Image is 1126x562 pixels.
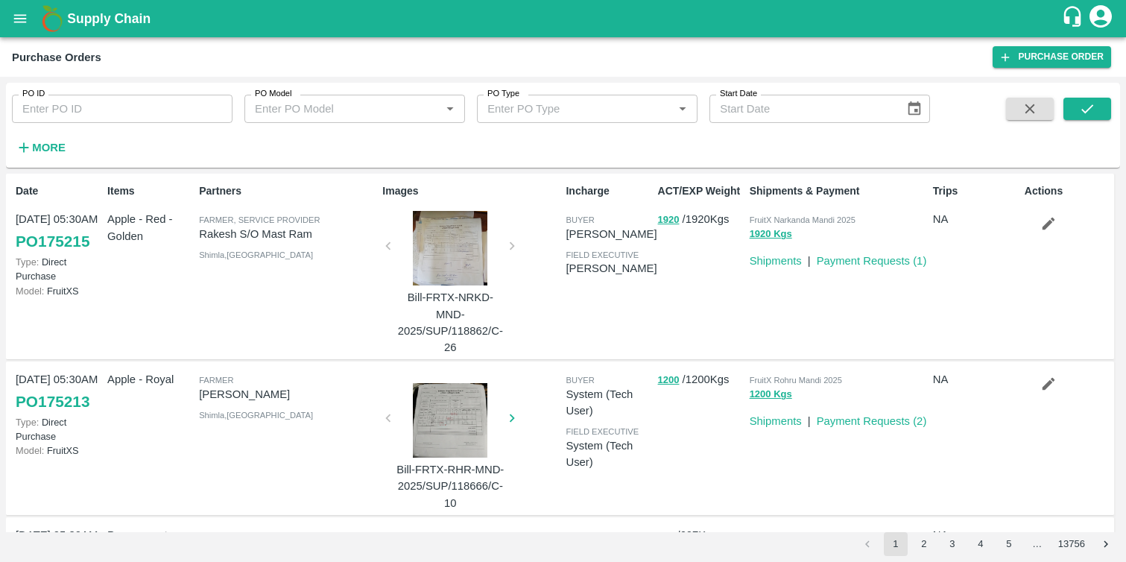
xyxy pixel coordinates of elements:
input: Enter PO ID [12,95,233,123]
button: 1200 Kgs [750,386,792,403]
p: NA [933,211,1019,227]
p: NA [933,527,1019,543]
p: Apple - Royal [107,371,193,388]
button: Go to page 13756 [1054,532,1089,556]
p: Images [382,183,560,199]
p: / 1920 Kgs [658,211,744,228]
p: Bill-FRTX-RHR-MND-2025/SUP/118666/C-10 [394,461,506,511]
p: FruitXS [16,284,101,298]
input: Enter PO Type [481,99,668,119]
span: Model: [16,285,44,297]
span: field executive [566,427,639,436]
input: Enter PO Model [249,99,436,119]
a: PO175215 [16,228,89,255]
button: 607 [658,528,674,545]
label: PO Type [487,88,519,100]
p: Partners [199,183,376,199]
label: Start Date [720,88,757,100]
input: Start Date [709,95,894,123]
button: Go to page 4 [969,532,993,556]
span: Model: [16,445,44,456]
a: Shipments [750,415,802,427]
div: Purchase Orders [12,48,101,67]
p: / 607 Kgs [658,527,744,544]
div: customer-support [1061,5,1087,32]
p: [DATE] 05:30AM [16,371,101,388]
span: Type: [16,417,39,428]
p: NA [933,371,1019,388]
button: Go to page 5 [997,532,1021,556]
button: Open [673,99,692,119]
div: … [1025,537,1049,552]
span: Type: [16,256,39,268]
p: [DATE] 05:30AM [16,527,101,543]
a: Payment Requests (1) [817,255,927,267]
p: / 1200 Kgs [658,371,744,388]
p: [PERSON_NAME] [566,226,657,242]
button: Go to page 2 [912,532,936,556]
p: Incharge [566,183,651,199]
a: Payment Requests (2) [817,415,927,427]
div: | [802,407,811,429]
button: Choose date [900,95,929,123]
button: 1200 [658,372,680,389]
p: ACT/EXP Weight [658,183,744,199]
span: field executive [566,250,639,259]
p: Items [107,183,193,199]
span: Farmer, Service Provider [199,215,320,224]
p: [DATE] 05:30AM [16,211,101,227]
span: Shimla , [GEOGRAPHIC_DATA] [199,411,313,420]
button: More [12,135,69,160]
button: Go to next page [1094,532,1118,556]
a: Shipments [750,255,802,267]
span: buyer [566,215,594,224]
p: Rakesh S/O Mast Ram [199,226,376,242]
p: System (Tech User) [566,386,651,420]
span: Shimla , [GEOGRAPHIC_DATA] [199,250,313,259]
button: page 1 [884,532,908,556]
span: Farmer [199,376,233,385]
p: [PERSON_NAME] [566,260,657,277]
label: PO Model [255,88,292,100]
button: open drawer [3,1,37,36]
p: Apple - Red - Golden [107,211,193,244]
p: Pomegranate [107,527,193,543]
button: Open [440,99,460,119]
p: Direct Purchase [16,255,101,283]
p: System (Tech User) [566,438,651,471]
span: FruitX Narkanda Mandi 2025 [750,215,855,224]
p: Direct Purchase [16,415,101,443]
button: 1920 Kgs [750,226,792,243]
button: 1920 [658,212,680,229]
div: account of current user [1087,3,1114,34]
img: logo [37,4,67,34]
nav: pagination navigation [853,532,1120,556]
p: Actions [1025,183,1110,199]
label: PO ID [22,88,45,100]
p: Shipments & Payment [750,183,927,199]
a: Supply Chain [67,8,1061,29]
strong: More [32,142,66,154]
p: Bill-FRTX-NRKD-MND-2025/SUP/118862/C-26 [394,289,506,356]
p: Date [16,183,101,199]
p: FruitXS [16,443,101,458]
span: buyer [566,376,594,385]
span: FruitX Rohru Mandi 2025 [750,376,842,385]
p: Trips [933,183,1019,199]
p: [PERSON_NAME] [199,386,376,402]
div: | [802,247,811,269]
a: PO175213 [16,388,89,415]
b: Supply Chain [67,11,151,26]
a: Purchase Order [993,46,1111,68]
button: Go to page 3 [940,532,964,556]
